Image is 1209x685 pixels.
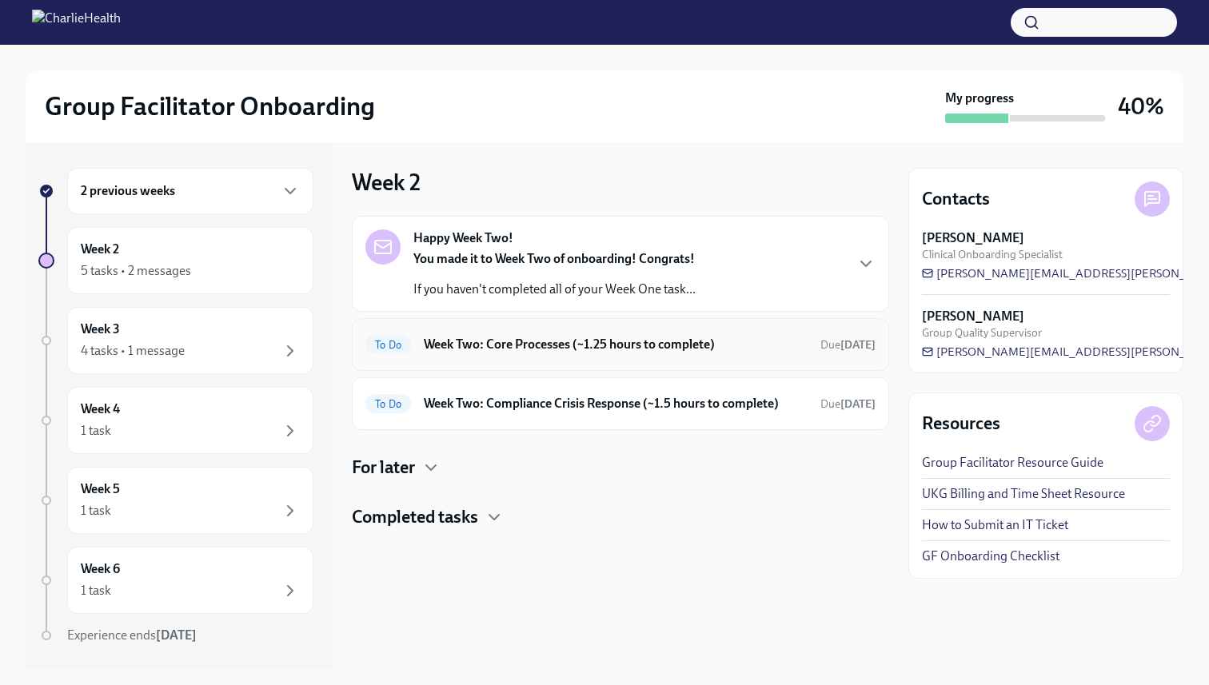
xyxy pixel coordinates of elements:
[840,397,876,411] strong: [DATE]
[922,308,1024,325] strong: [PERSON_NAME]
[820,337,876,352] span: October 13th, 2025 09:00
[1118,92,1164,121] h3: 40%
[81,560,120,578] h6: Week 6
[352,505,478,529] h4: Completed tasks
[67,627,197,643] span: Experience ends
[352,505,889,529] div: Completed tasks
[38,227,313,294] a: Week 25 tasks • 2 messages
[38,547,313,614] a: Week 61 task
[922,187,990,211] h4: Contacts
[365,332,876,357] a: To DoWeek Two: Core Processes (~1.25 hours to complete)Due[DATE]
[81,582,111,599] div: 1 task
[922,454,1103,472] a: Group Facilitator Resource Guide
[352,456,415,480] h4: For later
[922,412,1000,436] h4: Resources
[38,467,313,534] a: Week 51 task
[81,262,191,280] div: 5 tasks • 2 messages
[81,182,175,200] h6: 2 previous weeks
[413,229,513,247] strong: Happy Week Two!
[45,90,375,122] h2: Group Facilitator Onboarding
[67,168,313,214] div: 2 previous weeks
[38,387,313,454] a: Week 41 task
[820,397,876,411] span: Due
[922,229,1024,247] strong: [PERSON_NAME]
[922,247,1063,262] span: Clinical Onboarding Specialist
[352,456,889,480] div: For later
[81,342,185,360] div: 4 tasks • 1 message
[424,336,808,353] h6: Week Two: Core Processes (~1.25 hours to complete)
[81,321,120,338] h6: Week 3
[424,395,808,412] h6: Week Two: Compliance Crisis Response (~1.5 hours to complete)
[922,516,1068,534] a: How to Submit an IT Ticket
[32,10,121,35] img: CharlieHealth
[81,400,120,418] h6: Week 4
[922,548,1059,565] a: GF Onboarding Checklist
[352,168,421,197] h3: Week 2
[945,90,1014,107] strong: My progress
[38,307,313,374] a: Week 34 tasks • 1 message
[156,627,197,643] strong: [DATE]
[922,485,1125,503] a: UKG Billing and Time Sheet Resource
[365,391,876,416] a: To DoWeek Two: Compliance Crisis Response (~1.5 hours to complete)Due[DATE]
[81,241,119,258] h6: Week 2
[81,480,120,498] h6: Week 5
[820,338,876,352] span: Due
[81,502,111,520] div: 1 task
[820,396,876,412] span: October 13th, 2025 09:00
[413,251,695,266] strong: You made it to Week Two of onboarding! Congrats!
[365,339,411,351] span: To Do
[365,398,411,410] span: To Do
[413,281,696,298] p: If you haven't completed all of your Week One task...
[922,325,1042,341] span: Group Quality Supervisor
[840,338,876,352] strong: [DATE]
[81,422,111,440] div: 1 task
